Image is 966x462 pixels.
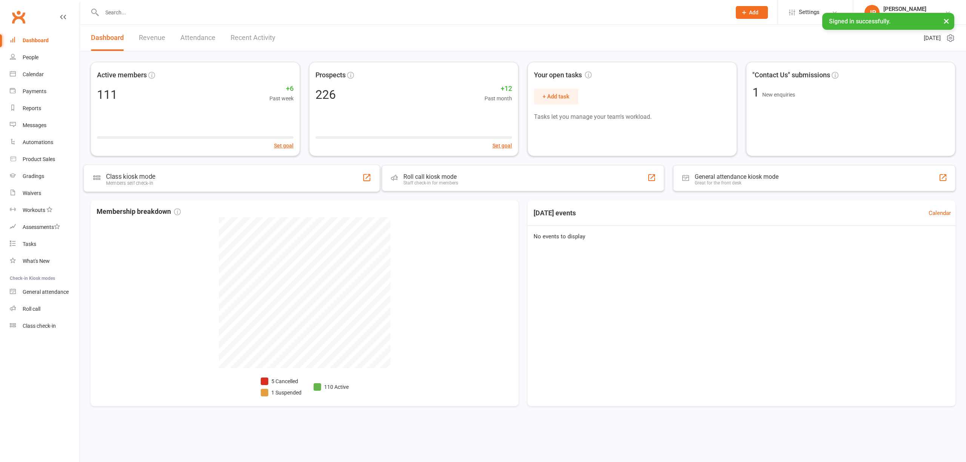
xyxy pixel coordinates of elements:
div: Messages [23,122,46,128]
a: Workouts [10,202,80,219]
span: Membership breakdown [97,206,181,217]
div: Great for the front desk [695,180,778,186]
div: Waivers [23,190,41,196]
a: Attendance [180,25,215,51]
div: People [23,54,38,60]
div: 226 [315,89,336,101]
div: Gradings [23,173,44,179]
span: +12 [485,83,512,94]
a: Reports [10,100,80,117]
div: Class check-in [23,323,56,329]
span: [DATE] [924,34,941,43]
span: "Contact Us" submissions [752,70,830,81]
span: Active members [97,70,147,81]
span: Past month [485,94,512,103]
li: 1 Suspended [261,388,301,397]
div: Reports [23,105,41,111]
div: 111 [97,89,117,101]
a: What's New [10,253,80,270]
div: Calendar [23,71,44,77]
a: Waivers [10,185,80,202]
a: People [10,49,80,66]
div: Platinum Jiu Jitsu [883,12,926,19]
span: Past week [269,94,294,103]
button: Set goal [492,141,512,150]
a: Gradings [10,168,80,185]
span: Settings [799,4,820,21]
div: Assessments [23,224,60,230]
a: Class kiosk mode [10,318,80,335]
a: Revenue [139,25,165,51]
div: No events to display [525,226,958,247]
li: 5 Cancelled [261,377,301,385]
a: Calendar [929,209,951,218]
a: Product Sales [10,151,80,168]
div: Members self check-in [106,180,155,186]
p: Tasks let you manage your team's workload. [534,112,731,122]
a: Payments [10,83,80,100]
a: Messages [10,117,80,134]
div: Roll call [23,306,40,312]
div: Roll call kiosk mode [403,173,458,180]
span: Signed in successfully. [829,18,891,25]
button: + Add task [534,89,578,104]
div: Workouts [23,207,45,213]
div: General attendance kiosk mode [695,173,778,180]
button: Add [736,6,768,19]
div: Product Sales [23,156,55,162]
a: Tasks [10,236,80,253]
div: Dashboard [23,37,49,43]
a: Roll call [10,301,80,318]
div: What's New [23,258,50,264]
span: New enquiries [762,92,795,98]
span: 1 [752,85,762,100]
a: Calendar [10,66,80,83]
button: Set goal [274,141,294,150]
div: Tasks [23,241,36,247]
li: 110 Active [314,383,349,391]
div: Class kiosk mode [106,173,155,180]
a: General attendance kiosk mode [10,284,80,301]
a: Dashboard [91,25,124,51]
div: JP [864,5,880,20]
a: Automations [10,134,80,151]
span: Add [749,9,758,15]
div: General attendance [23,289,69,295]
input: Search... [100,7,726,18]
span: +6 [269,83,294,94]
h3: [DATE] events [528,206,582,220]
a: Assessments [10,219,80,236]
div: [PERSON_NAME] [883,6,926,12]
a: Clubworx [9,8,28,26]
button: × [940,13,953,29]
div: Staff check-in for members [403,180,458,186]
span: Prospects [315,70,346,81]
div: Automations [23,139,53,145]
a: Recent Activity [231,25,275,51]
div: Payments [23,88,46,94]
span: Your open tasks [534,70,592,81]
a: Dashboard [10,32,80,49]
